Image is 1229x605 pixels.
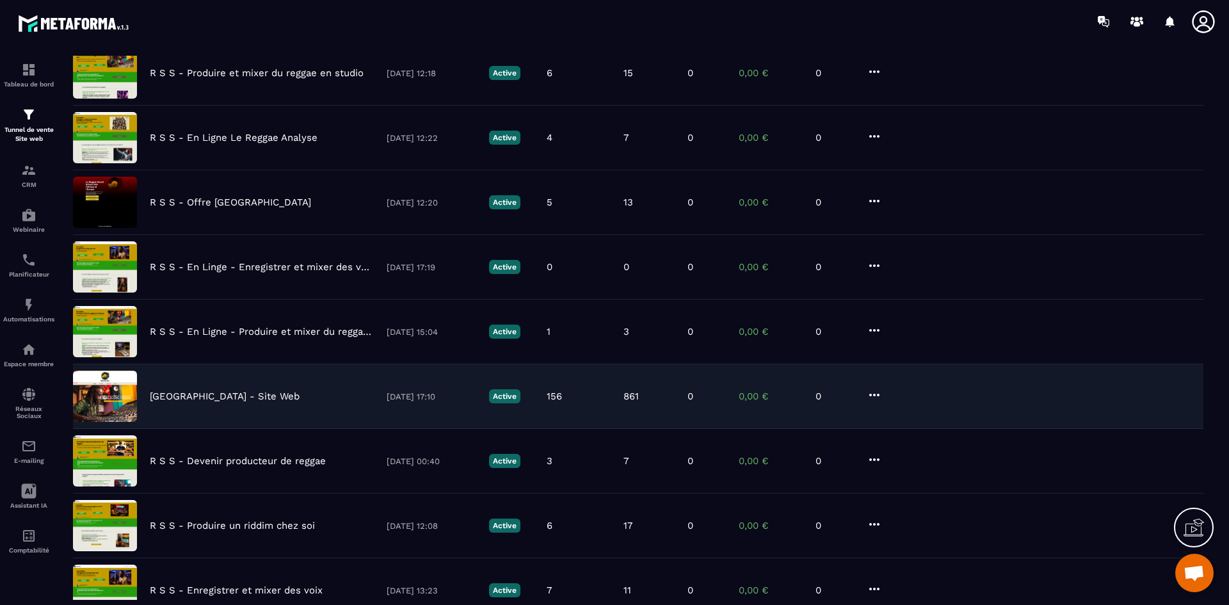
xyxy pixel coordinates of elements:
[739,455,803,467] p: 0,00 €
[489,325,520,339] p: Active
[489,519,520,533] p: Active
[1175,554,1214,592] div: Ouvrir le chat
[387,521,476,531] p: [DATE] 12:08
[623,67,633,79] p: 15
[3,81,54,88] p: Tableau de bord
[3,405,54,419] p: Réseaux Sociaux
[387,69,476,78] p: [DATE] 12:18
[687,261,693,273] p: 0
[687,132,693,143] p: 0
[21,439,36,454] img: email
[73,435,137,487] img: image
[73,241,137,293] img: image
[3,181,54,188] p: CRM
[150,132,317,143] p: R S S - En Ligne Le Reggae Analyse
[21,387,36,402] img: social-network
[489,389,520,403] p: Active
[387,262,476,272] p: [DATE] 17:19
[739,261,803,273] p: 0,00 €
[739,326,803,337] p: 0,00 €
[3,153,54,198] a: formationformationCRM
[815,197,854,208] p: 0
[3,243,54,287] a: schedulerschedulerPlanificateur
[3,97,54,153] a: formationformationTunnel de vente Site web
[150,67,364,79] p: R S S - Produire et mixer du reggae en studio
[150,455,326,467] p: R S S - Devenir producteur de reggae
[387,456,476,466] p: [DATE] 00:40
[547,261,552,273] p: 0
[687,67,693,79] p: 0
[21,62,36,77] img: formation
[21,528,36,544] img: accountant
[3,125,54,143] p: Tunnel de vente Site web
[21,297,36,312] img: automations
[739,67,803,79] p: 0,00 €
[150,585,323,596] p: R S S - Enregistrer et mixer des voix
[21,163,36,178] img: formation
[3,316,54,323] p: Automatisations
[150,391,300,402] p: [GEOGRAPHIC_DATA] - Site Web
[3,271,54,278] p: Planificateur
[687,520,693,531] p: 0
[3,52,54,97] a: formationformationTableau de bord
[623,391,639,402] p: 861
[489,66,520,80] p: Active
[815,455,854,467] p: 0
[815,261,854,273] p: 0
[623,261,629,273] p: 0
[150,197,311,208] p: R S S - Offre [GEOGRAPHIC_DATA]
[547,197,552,208] p: 5
[687,391,693,402] p: 0
[3,474,54,519] a: Assistant IA
[623,197,633,208] p: 13
[547,520,552,531] p: 6
[489,454,520,468] p: Active
[387,392,476,401] p: [DATE] 17:10
[150,326,374,337] p: R S S - En Ligne - Produire et mixer du reggae en studio
[739,391,803,402] p: 0,00 €
[21,107,36,122] img: formation
[687,197,693,208] p: 0
[547,132,552,143] p: 4
[73,112,137,163] img: image
[3,377,54,429] a: social-networksocial-networkRéseaux Sociaux
[623,132,629,143] p: 7
[3,287,54,332] a: automationsautomationsAutomatisations
[623,585,631,596] p: 11
[3,332,54,377] a: automationsautomationsEspace membre
[73,47,137,99] img: image
[687,326,693,337] p: 0
[21,342,36,357] img: automations
[150,520,315,531] p: R S S - Produire un riddim chez soi
[687,455,693,467] p: 0
[547,585,552,596] p: 7
[3,502,54,509] p: Assistant IA
[815,326,854,337] p: 0
[3,457,54,464] p: E-mailing
[739,132,803,143] p: 0,00 €
[3,519,54,563] a: accountantaccountantComptabilité
[3,360,54,367] p: Espace membre
[489,195,520,209] p: Active
[815,520,854,531] p: 0
[150,261,374,273] p: R S S - En Linge - Enregistrer et mixer des voix
[3,547,54,554] p: Comptabilité
[3,198,54,243] a: automationsautomationsWebinaire
[687,585,693,596] p: 0
[387,133,476,143] p: [DATE] 12:22
[21,207,36,223] img: automations
[623,455,629,467] p: 7
[739,520,803,531] p: 0,00 €
[387,198,476,207] p: [DATE] 12:20
[739,197,803,208] p: 0,00 €
[3,429,54,474] a: emailemailE-mailing
[73,371,137,422] img: image
[73,306,137,357] img: image
[387,586,476,595] p: [DATE] 13:23
[3,226,54,233] p: Webinaire
[547,391,562,402] p: 156
[547,326,550,337] p: 1
[21,252,36,268] img: scheduler
[18,12,133,35] img: logo
[815,391,854,402] p: 0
